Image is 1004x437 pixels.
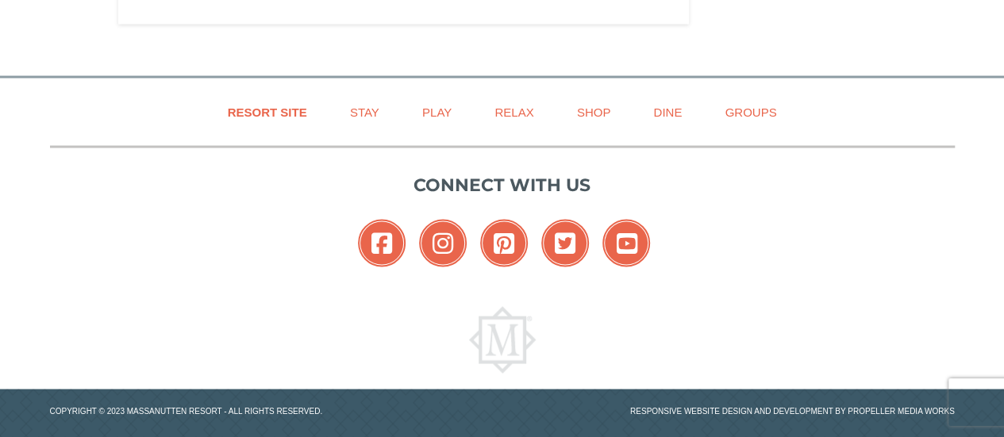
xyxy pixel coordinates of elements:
[705,94,796,129] a: Groups
[475,94,553,129] a: Relax
[50,171,955,197] p: Connect with us
[402,94,471,129] a: Play
[38,404,502,416] p: Copyright © 2023 Massanutten Resort - All Rights Reserved.
[630,406,955,415] a: Responsive website design and development by Propeller Media Works
[557,94,631,129] a: Shop
[208,94,327,129] a: Resort Site
[469,306,536,373] img: Massanutten Resort Logo
[330,94,399,129] a: Stay
[633,94,702,129] a: Dine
